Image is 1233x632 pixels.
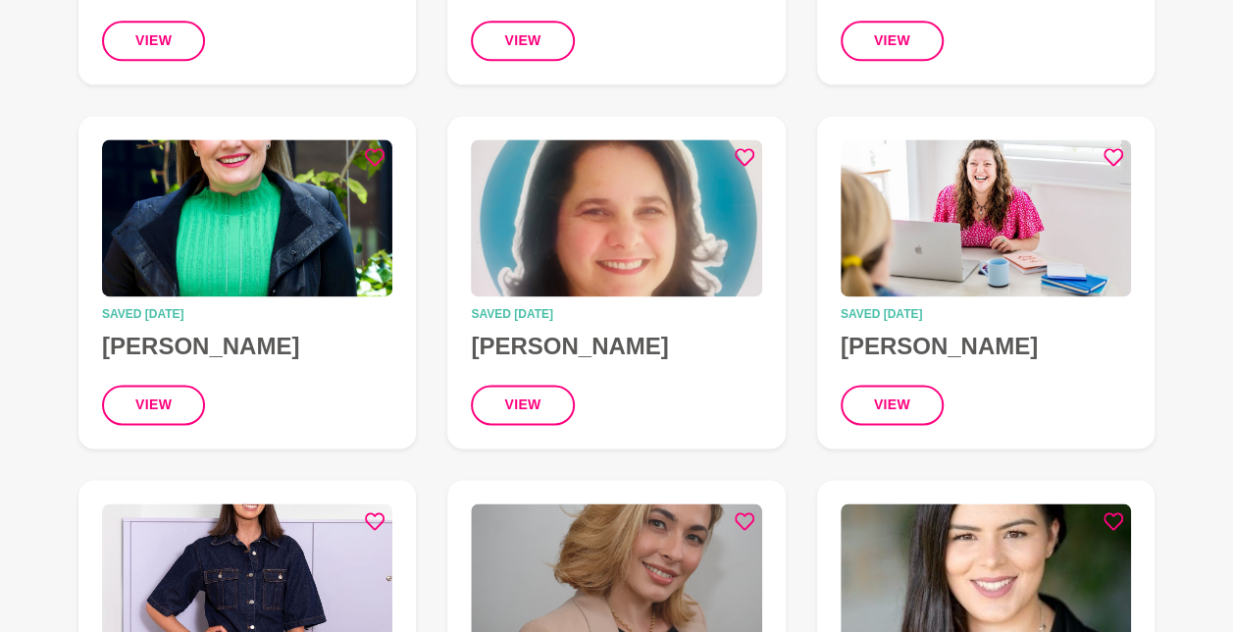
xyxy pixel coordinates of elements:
[102,308,392,320] time: Saved [DATE]
[817,116,1155,448] a: Rebecca CofrancescoSaved [DATE][PERSON_NAME]view
[78,116,416,448] a: Ann PocockSaved [DATE][PERSON_NAME]view
[102,385,205,425] button: view
[841,332,1131,361] h4: [PERSON_NAME]
[471,139,761,296] img: Lily Rudolph
[102,139,392,296] img: Ann Pocock
[841,21,944,61] button: view
[102,332,392,361] h4: [PERSON_NAME]
[471,21,574,61] button: view
[841,308,1131,320] time: Saved [DATE]
[471,332,761,361] h4: [PERSON_NAME]
[471,308,761,320] time: Saved [DATE]
[841,385,944,425] button: view
[471,385,574,425] button: view
[841,139,1131,296] img: Rebecca Cofrancesco
[447,116,785,448] a: Lily RudolphSaved [DATE][PERSON_NAME]view
[102,21,205,61] button: view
